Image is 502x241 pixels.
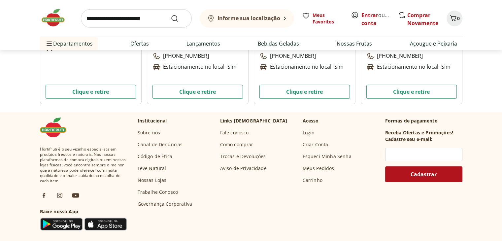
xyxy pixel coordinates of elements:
[303,165,334,172] a: Meus Pedidos
[366,52,423,60] p: [PHONE_NUMBER]
[152,52,209,60] p: [PHONE_NUMBER]
[220,141,253,148] a: Como comprar
[220,165,267,172] a: Aviso de Privacidade
[200,9,294,28] button: Informe sua localização
[366,63,451,71] p: Estacionamento no local - Sim
[84,218,127,231] img: App Store Icon
[218,15,280,22] b: Informe sua localização
[303,118,319,124] p: Acesso
[361,12,378,19] a: Entrar
[303,177,322,184] a: Carrinho
[138,189,178,195] a: Trabalhe Conosco
[45,36,53,52] button: Menu
[337,40,372,48] a: Nossas Frutas
[259,63,344,71] p: Estacionamento no local - Sim
[138,141,183,148] a: Canal de Denúncias
[171,15,186,22] button: Submit Search
[220,153,266,160] a: Trocas e Devoluções
[361,11,391,27] span: ou
[138,177,167,184] a: Nossas Lojas
[220,118,287,124] p: Links [DEMOGRAPHIC_DATA]
[259,85,350,99] button: Clique e retire
[410,40,457,48] a: Açougue e Peixaria
[45,36,93,52] span: Departamentos
[138,165,166,172] a: Leve Natural
[302,12,343,25] a: Meus Favoritos
[258,40,299,48] a: Bebidas Geladas
[81,9,192,28] input: search
[138,153,172,160] a: Código de Ética
[407,12,438,27] a: Comprar Novamente
[385,118,462,124] p: Formas de pagamento
[303,153,351,160] a: Esqueci Minha Senha
[385,136,432,143] h3: Cadastre seu e-mail:
[259,52,316,60] p: [PHONE_NUMBER]
[72,191,80,199] img: ytb
[138,118,167,124] p: Institucional
[40,218,83,231] img: Google Play Icon
[411,172,437,177] span: Cadastrar
[385,129,453,136] h3: Receba Ofertas e Promoções!
[385,166,462,182] button: Cadastrar
[447,11,462,26] button: Carrinho
[186,40,220,48] a: Lançamentos
[152,85,243,99] button: Clique e retire
[130,40,149,48] a: Ofertas
[46,85,136,99] button: Clique e retire
[152,63,237,71] p: Estacionamento no local - Sim
[366,85,457,99] button: Clique e retire
[303,141,328,148] a: Criar Conta
[220,129,249,136] a: Fale conosco
[56,191,64,199] img: ig
[138,129,160,136] a: Sobre nós
[40,208,127,215] h3: Baixe nosso App
[457,15,460,21] span: 0
[40,147,127,184] span: Hortifruti é o seu vizinho especialista em produtos frescos e naturais. Nas nossas plataformas de...
[40,8,73,28] img: Hortifruti
[138,201,192,207] a: Governança Corporativa
[313,12,343,25] span: Meus Favoritos
[40,191,48,199] img: fb
[303,129,315,136] a: Login
[40,118,73,137] img: Hortifruti
[361,12,398,27] a: Criar conta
